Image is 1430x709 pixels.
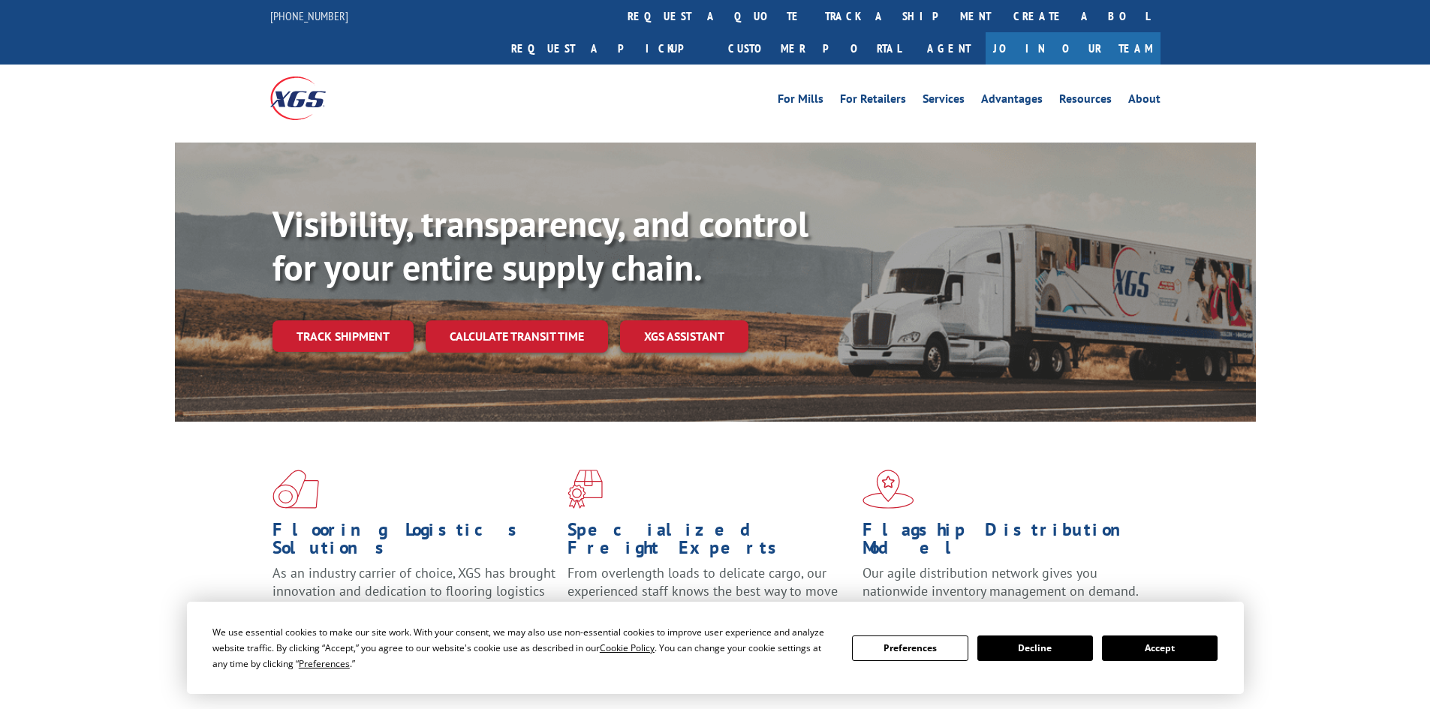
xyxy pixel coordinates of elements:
a: Advantages [981,93,1043,110]
h1: Flagship Distribution Model [863,521,1146,564]
a: Agent [912,32,986,65]
p: From overlength loads to delicate cargo, our experienced staff knows the best way to move your fr... [567,564,851,631]
b: Visibility, transparency, and control for your entire supply chain. [272,200,808,290]
a: Services [923,93,965,110]
h1: Flooring Logistics Solutions [272,521,556,564]
a: Join Our Team [986,32,1161,65]
a: [PHONE_NUMBER] [270,8,348,23]
a: Request a pickup [500,32,717,65]
img: xgs-icon-flagship-distribution-model-red [863,470,914,509]
span: Our agile distribution network gives you nationwide inventory management on demand. [863,564,1139,599]
img: xgs-icon-total-supply-chain-intelligence-red [272,470,319,509]
div: We use essential cookies to make our site work. With your consent, we may also use non-essential ... [212,624,834,671]
span: Cookie Policy [600,641,655,654]
a: For Mills [778,93,823,110]
a: Customer Portal [717,32,912,65]
a: About [1128,93,1161,110]
span: As an industry carrier of choice, XGS has brought innovation and dedication to flooring logistics... [272,564,555,617]
a: Calculate transit time [426,320,608,353]
button: Preferences [852,635,968,661]
h1: Specialized Freight Experts [567,521,851,564]
a: Resources [1059,93,1112,110]
a: Track shipment [272,320,414,352]
span: Preferences [299,657,350,670]
img: xgs-icon-focused-on-flooring-red [567,470,603,509]
a: For Retailers [840,93,906,110]
div: Cookie Consent Prompt [187,602,1244,694]
button: Accept [1102,635,1218,661]
a: XGS ASSISTANT [620,320,748,353]
button: Decline [977,635,1093,661]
